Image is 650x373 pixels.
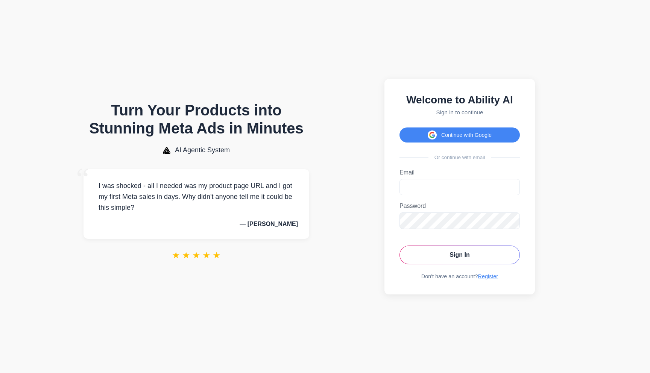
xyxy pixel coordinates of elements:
[213,250,221,261] span: ★
[192,250,200,261] span: ★
[478,273,498,279] a: Register
[399,155,520,160] div: Or continue with email
[84,101,309,137] h1: Turn Your Products into Stunning Meta Ads in Minutes
[172,250,180,261] span: ★
[163,147,170,154] img: AI Agentic System Logo
[95,221,298,227] p: — [PERSON_NAME]
[399,273,520,279] div: Don't have an account?
[175,146,230,154] span: AI Agentic System
[399,127,520,143] button: Continue with Google
[399,169,520,176] label: Email
[399,109,520,115] p: Sign in to continue
[399,203,520,209] label: Password
[399,94,520,106] h2: Welcome to Ability AI
[182,250,190,261] span: ★
[76,162,90,196] span: “
[202,250,211,261] span: ★
[95,180,298,213] p: I was shocked - all I needed was my product page URL and I got my first Meta sales in days. Why d...
[399,246,520,264] button: Sign In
